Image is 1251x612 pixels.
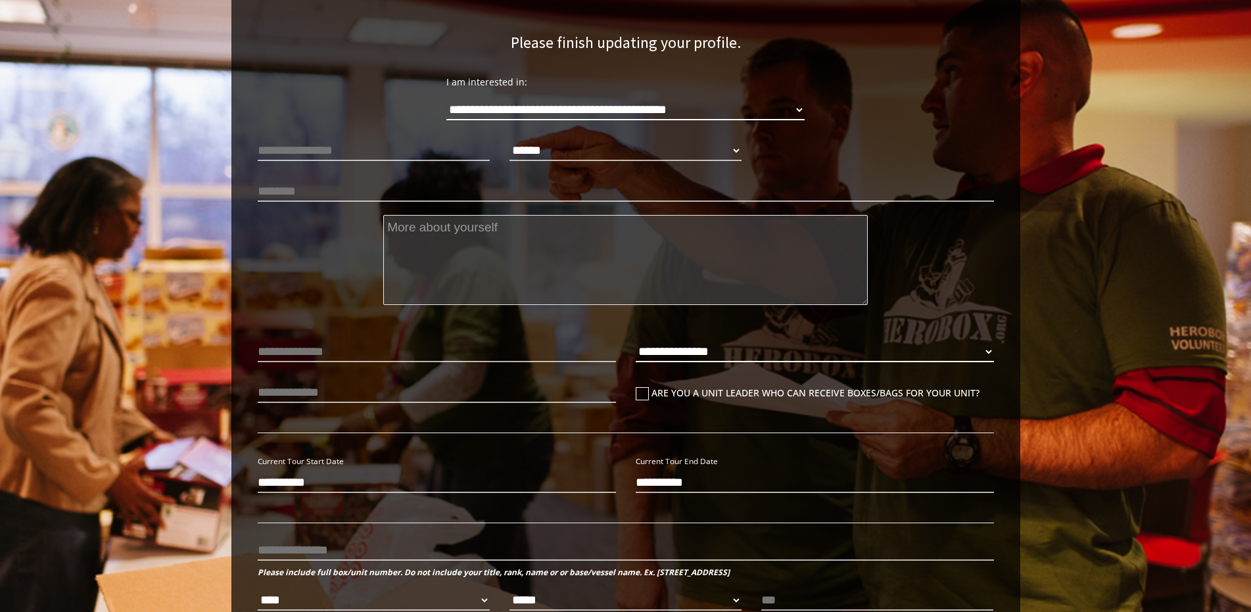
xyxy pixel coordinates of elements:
[258,567,730,578] b: Please include full box/unit number. Do not include your title, rank, name or or base/vessel name...
[258,456,344,466] small: Current Tour Start Date
[636,456,718,466] small: Current Tour End Date
[446,34,805,51] h3: Please finish updating your profile.
[636,385,994,400] label: Are you a unit leader who can receive boxes/bags for your unit?
[446,74,805,89] p: I am interested in:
